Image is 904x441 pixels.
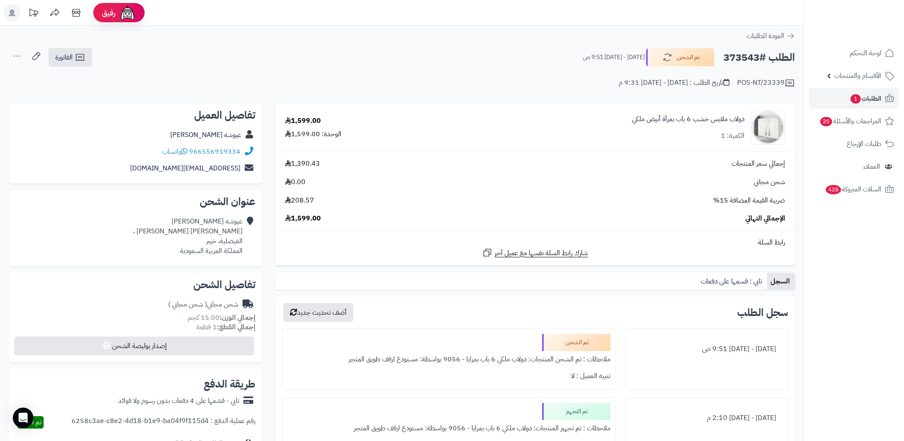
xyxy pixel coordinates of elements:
[14,337,254,355] button: إصدار بوليصة الشحن
[737,78,795,88] div: POS-NT/23339
[834,70,881,82] span: الأقسام والمنتجات
[745,214,785,223] span: الإجمالي النهائي
[583,53,645,62] small: [DATE] - [DATE] 9:51 ص
[285,116,321,126] div: 1,599.00
[204,379,255,389] h2: طريقة الدفع
[847,138,881,150] span: طلبات الإرجاع
[825,183,881,195] span: السلات المتروكة
[632,114,744,124] a: دولاب ملابس خشب 6 باب بمرآة أبيض ملكي
[102,8,116,18] span: رفيق
[283,303,353,322] button: أضف تحديث جديد
[809,156,899,177] a: العملاء
[863,161,880,173] span: العملاء
[48,48,92,67] a: الفاتورة
[219,313,255,323] strong: إجمالي الوزن:
[285,177,305,187] span: 0.00
[631,410,782,426] div: [DATE] - [DATE] 2:10 م
[851,94,861,104] span: 1
[217,322,255,332] strong: إجمالي القطع:
[162,146,187,157] a: واتساب
[288,368,611,384] div: تنبيه العميل : لا
[850,92,881,104] span: الطلبات
[542,334,611,351] div: تم الشحن
[133,217,243,256] div: عيوشه [PERSON_NAME] [PERSON_NAME] [PERSON_NAME] ، الغيصلية، خيبر المملكة العربية السعودية
[846,21,896,39] img: logo-2.png
[119,4,136,21] img: ai-face.png
[631,341,782,358] div: [DATE] - [DATE] 9:51 ص
[721,131,744,141] div: الكمية: 1
[279,238,791,247] div: رابط السلة
[754,177,785,187] span: شحن مجاني
[820,117,832,126] span: 20
[495,248,588,258] span: شارك رابط السلة نفسها مع عميل آخر
[737,307,788,318] h3: سجل الطلب
[767,273,795,290] a: السجل
[168,299,207,310] span: ( شحن مجاني )
[288,420,611,437] div: ملاحظات : تم تجهيز المنتجات: دولاب ملكي 6 باب بمرايا - 9056 بواسطة: مستودع ارفف طويق المتجر
[188,313,255,323] small: 15.00 كجم
[189,146,240,157] a: 966556919334
[196,322,255,332] small: 1 قطعة
[15,110,255,120] h2: تفاصيل العميل
[723,49,795,66] h2: الطلب #373543
[809,43,899,63] a: لوحة التحكم
[285,214,321,223] span: 1,599.00
[747,31,795,41] a: العودة للطلبات
[170,130,241,140] a: عيوشه [PERSON_NAME]
[15,197,255,207] h2: عنوان الشحن
[732,159,785,169] span: إجمالي سعر المنتجات
[15,280,255,290] h2: تفاصيل الشحن
[747,31,784,41] span: العودة للطلبات
[285,196,314,206] span: 208.57
[751,110,785,145] img: 1733065410-1-90x90.jpg
[713,196,785,206] span: ضريبة القيمة المضافة 15%
[13,408,33,428] div: Open Intercom Messenger
[71,416,255,429] div: رقم عملية الدفع : 6258c3ae-c8e2-4d18-b1e9-ba04f9f115d4
[23,4,44,24] a: تحديثات المنصة
[118,396,239,406] div: تابي - قسّمها على 4 دفعات بدون رسوم ولا فوائد
[646,48,714,66] button: تم الشحن
[697,273,767,290] a: تابي : قسمها على دفعات
[285,159,320,169] span: 1,390.43
[285,129,341,139] div: الوحدة: 1,599.00
[809,111,899,131] a: المراجعات والأسئلة20
[809,179,899,200] a: السلات المتروكة428
[809,88,899,109] a: الطلبات1
[826,185,841,194] span: 428
[288,351,611,368] div: ملاحظات : تم الشحن المنتجات: دولاب ملكي 6 باب بمرايا - 9056 بواسطة: مستودع ارفف طويق المتجر
[130,163,240,173] a: [EMAIL_ADDRESS][DOMAIN_NAME]
[168,300,238,310] div: شحن مجاني
[482,247,588,258] a: شارك رابط السلة نفسها مع عميل آخر
[850,47,881,59] span: لوحة التحكم
[809,134,899,154] a: طلبات الإرجاع
[55,52,73,63] span: الفاتورة
[542,403,611,420] div: تم التجهيز
[819,115,881,127] span: المراجعات والأسئلة
[619,78,729,88] div: تاريخ الطلب : [DATE] - [DATE] 9:31 م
